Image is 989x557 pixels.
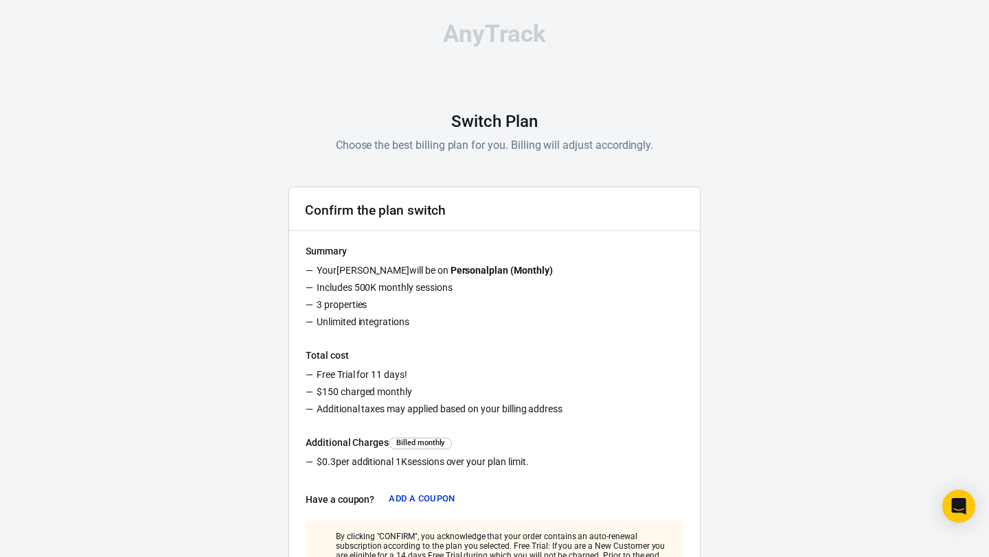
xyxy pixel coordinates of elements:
li: Additional taxes may applied based on your billing address [306,402,683,419]
h2: Confirm the plan switch [305,203,446,217]
li: Your [PERSON_NAME] will be on [306,263,683,281]
h6: Total cost [306,348,683,362]
li: Unlimited integrations [306,315,683,332]
li: per additional sessions over your plan limit. [306,455,683,472]
h6: Summary [306,244,683,258]
strong: Personal plan ( Monthly ) [451,265,553,276]
button: Add a Coupon [385,488,458,510]
p: Choose the best billing plan for you. Billing will adjust accordingly. [336,137,654,154]
h1: Switch Plan [451,112,537,131]
div: Open Intercom Messenger [942,490,975,523]
li: Free Trial for 11 days! [306,368,683,385]
h6: Have a coupon? [306,493,374,506]
span: 1K [396,456,407,467]
li: Includes 500K monthly sessions [306,281,683,298]
li: 3 properties [306,298,683,315]
h6: Additional Charges [306,436,683,449]
li: $150 charged monthly [306,385,683,402]
span: $0.3 [317,456,336,467]
div: AnyTrack [288,22,701,46]
span: Billed monthly [394,438,447,449]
